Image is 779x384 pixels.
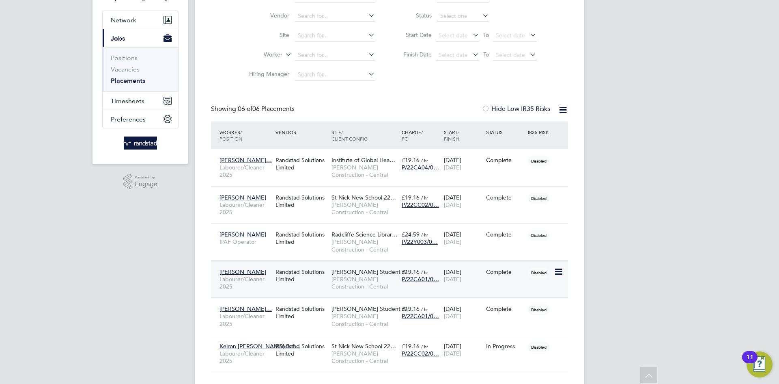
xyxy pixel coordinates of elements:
label: Start Date [395,31,432,39]
span: / hr [421,232,428,238]
div: Status [484,125,526,139]
a: [PERSON_NAME]Labourer/Cleaner 2025Randstad Solutions Limited[PERSON_NAME] Student A…[PERSON_NAME]... [217,264,568,271]
span: P/22CA01/0… [402,276,439,283]
div: [DATE] [442,301,484,324]
span: P/22Y003/0… [402,238,438,245]
input: Search for... [295,69,375,80]
span: [PERSON_NAME]… [219,156,272,164]
button: Timesheets [103,92,178,110]
span: / hr [421,343,428,349]
div: [DATE] [442,190,484,213]
span: Network [111,16,136,24]
span: Radcliffe Science Librar… [331,231,398,238]
span: Engage [135,181,157,188]
span: Disabled [528,342,550,352]
span: 06 Placements [238,105,295,113]
span: Kelron [PERSON_NAME] Baf… [219,343,300,350]
span: Labourer/Cleaner 2025 [219,350,271,364]
span: Select date [496,51,525,59]
span: / hr [421,157,428,163]
span: [PERSON_NAME] [219,231,266,238]
span: [PERSON_NAME]… [219,305,272,312]
span: / Position [219,129,242,142]
img: randstad-logo-retina.png [124,137,157,150]
label: Vendor [243,12,289,19]
span: Preferences [111,115,146,123]
span: St Nick New School 22… [331,194,396,201]
label: Hide Low IR35 Risks [482,105,550,113]
div: Randstad Solutions Limited [273,152,329,175]
span: St Nick New School 22… [331,343,396,350]
input: Search for... [295,30,375,41]
button: Open Resource Center, 11 new notifications [747,351,773,377]
span: IPAF Operator [219,238,271,245]
a: [PERSON_NAME]Labourer/Cleaner 2025Randstad Solutions LimitedSt Nick New School 22…[PERSON_NAME] C... [217,189,568,196]
span: [PERSON_NAME] Student A… [331,305,412,312]
span: [PERSON_NAME] Construction - Central [331,201,398,216]
div: [DATE] [442,264,484,287]
span: To [481,30,491,40]
button: Network [103,11,178,29]
div: Randstad Solutions Limited [273,264,329,287]
span: / hr [421,269,428,275]
span: £19.16 [402,268,420,276]
span: £19.16 [402,305,420,312]
span: P/22CA01/0… [402,312,439,320]
input: Select one [437,11,489,22]
span: / Finish [444,129,459,142]
span: / hr [421,306,428,312]
span: Timesheets [111,97,144,105]
span: [DATE] [444,164,461,171]
span: [PERSON_NAME] [219,268,266,276]
a: Vacancies [111,65,140,73]
span: [PERSON_NAME] Construction - Central [331,164,398,178]
span: [PERSON_NAME] Student A… [331,268,412,276]
button: Preferences [103,110,178,128]
div: [DATE] [442,227,484,249]
span: Labourer/Cleaner 2025 [219,164,271,178]
span: £24.59 [402,231,420,238]
label: Finish Date [395,51,432,58]
span: Institute of Global Hea… [331,156,395,164]
span: Jobs [111,35,125,42]
a: Positions [111,54,138,62]
span: £19.16 [402,156,420,164]
span: [DATE] [444,350,461,357]
label: Status [395,12,432,19]
div: Jobs [103,47,178,91]
div: Charge [400,125,442,146]
div: Randstad Solutions Limited [273,227,329,249]
span: Labourer/Cleaner 2025 [219,201,271,216]
a: [PERSON_NAME]IPAF OperatorRandstad Solutions LimitedRadcliffe Science Librar…[PERSON_NAME] Constr... [217,226,568,233]
span: P/22CC02/0… [402,350,439,357]
div: Complete [486,268,524,276]
div: Randstad Solutions Limited [273,301,329,324]
span: Labourer/Cleaner 2025 [219,276,271,290]
span: [PERSON_NAME] [219,194,266,201]
span: Disabled [528,267,550,278]
div: Showing [211,105,296,113]
a: Kelron [PERSON_NAME] Baf…Labourer/Cleaner 2025Randstad Solutions LimitedSt Nick New School 22…[PE... [217,338,568,345]
span: P/22CC02/0… [402,201,439,208]
a: Powered byEngage [123,174,158,189]
button: Jobs [103,29,178,47]
span: Select date [496,32,525,39]
div: Complete [486,156,524,164]
span: Select date [439,51,468,59]
label: Worker [236,51,282,59]
label: Hiring Manager [243,70,289,78]
span: Labourer/Cleaner 2025 [219,312,271,327]
div: Randstad Solutions Limited [273,190,329,213]
span: [DATE] [444,312,461,320]
div: Vendor [273,125,329,139]
span: [DATE] [444,238,461,245]
span: £19.16 [402,343,420,350]
div: Complete [486,194,524,201]
div: [DATE] [442,152,484,175]
div: Worker [217,125,273,146]
span: Disabled [528,230,550,241]
div: Site [329,125,400,146]
div: Start [442,125,484,146]
div: 11 [746,357,753,368]
input: Search for... [295,50,375,61]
